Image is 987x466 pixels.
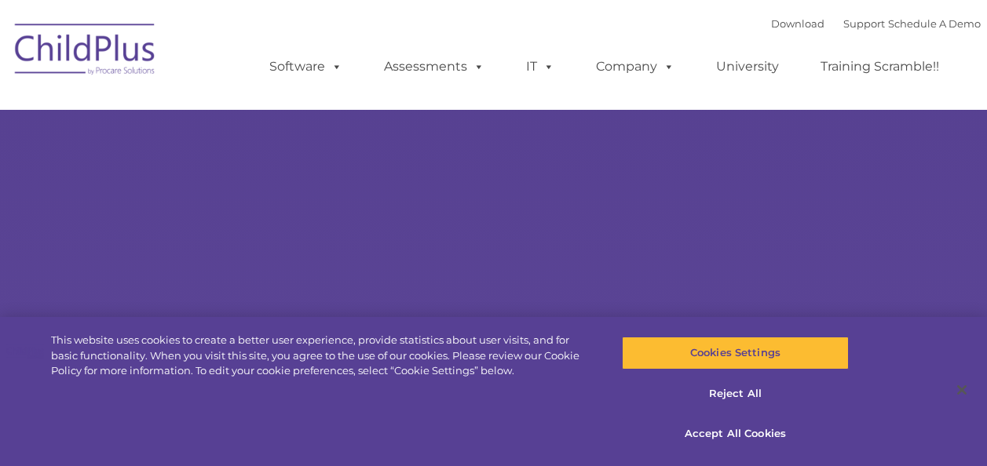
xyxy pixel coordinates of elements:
[888,17,981,30] a: Schedule A Demo
[510,51,570,82] a: IT
[580,51,690,82] a: Company
[622,417,849,450] button: Accept All Cookies
[622,337,849,370] button: Cookies Settings
[945,373,979,407] button: Close
[843,17,885,30] a: Support
[771,17,824,30] a: Download
[771,17,981,30] font: |
[7,13,164,91] img: ChildPlus by Procare Solutions
[368,51,500,82] a: Assessments
[700,51,795,82] a: University
[805,51,955,82] a: Training Scramble!!
[254,51,358,82] a: Software
[51,333,592,379] div: This website uses cookies to create a better user experience, provide statistics about user visit...
[622,377,849,410] button: Reject All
